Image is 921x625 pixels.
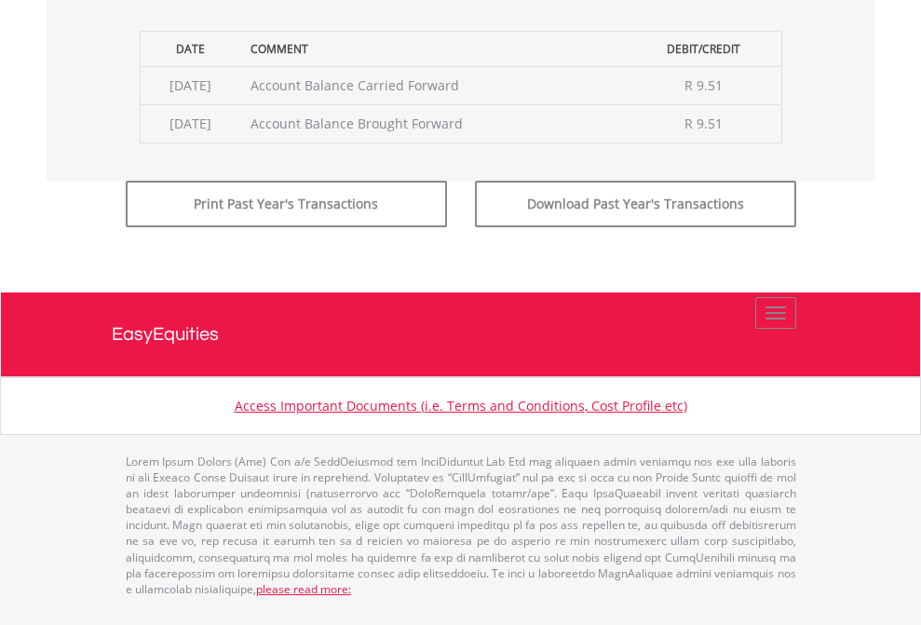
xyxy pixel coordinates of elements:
td: [DATE] [140,66,241,104]
th: Date [140,31,241,66]
td: Account Balance Carried Forward [241,66,627,104]
td: [DATE] [140,104,241,143]
th: Comment [241,31,627,66]
a: Access Important Documents (i.e. Terms and Conditions, Cost Profile etc) [235,397,687,414]
button: Print Past Year's Transactions [126,181,447,227]
a: please read more: [256,581,351,597]
p: Lorem Ipsum Dolors (Ame) Con a/e SeddOeiusmod tem InciDiduntut Lab Etd mag aliquaen admin veniamq... [126,454,796,597]
span: R 9.51 [684,115,723,132]
a: EasyEquities [112,292,810,376]
td: Account Balance Brought Forward [241,104,627,143]
button: Download Past Year's Transactions [475,181,796,227]
th: Debit/Credit [627,31,781,66]
span: R 9.51 [684,76,723,94]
